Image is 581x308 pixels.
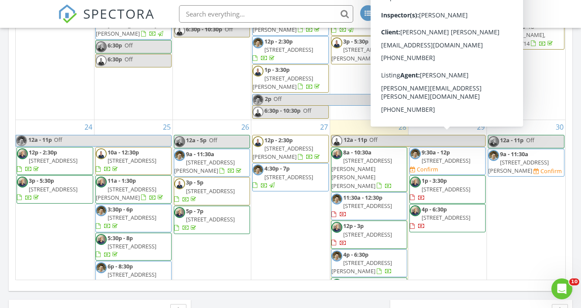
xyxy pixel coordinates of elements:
span: [STREET_ADDRESS][PERSON_NAME][PERSON_NAME][PERSON_NAME] [331,157,392,190]
a: 4p - 6:30p [STREET_ADDRESS] [409,204,486,232]
span: [STREET_ADDRESS] [108,214,156,221]
a: 8a - 10:30a [STREET_ADDRESS][PERSON_NAME][PERSON_NAME][PERSON_NAME] [331,147,407,192]
a: 3p - 5:30p [STREET_ADDRESS][PERSON_NAME] [331,36,407,64]
img: img_5377.jpg [17,177,28,187]
a: 12p - 2:30p [STREET_ADDRESS] [17,147,93,175]
a: SPECTORA [58,12,155,30]
a: 9:30a - 12p [STREET_ADDRESS] Confirm [409,147,486,175]
span: [STREET_ADDRESS] [422,157,470,164]
img: copy_of_blue_and_black_illustrative_gaming_esports_logo.jpeg [253,66,263,77]
a: 3p - 5p [STREET_ADDRESS] [174,178,235,203]
a: Go to August 24, 2025 [83,120,94,134]
a: 10a - 12:30p [STREET_ADDRESS] [95,147,172,175]
span: [STREET_ADDRESS] [422,185,470,193]
div: Confirm [540,167,562,174]
a: 12p - 2:30p [STREET_ADDRESS][PERSON_NAME] [252,135,328,163]
span: 12a - 11p [28,135,52,146]
a: 5:30p - 8p [STREET_ADDRESS] [96,234,156,258]
span: [STREET_ADDRESS] [108,157,156,164]
a: 9a - 11:30a [STREET_ADDRESS][PERSON_NAME] [488,150,549,174]
a: 3:30p - 6p [STREET_ADDRESS] [95,204,172,232]
span: 12p - 2:30p [264,136,293,144]
a: 12p - 2:30p [STREET_ADDRESS][PERSON_NAME] [253,136,321,161]
a: 9a - 11:30a [STREET_ADDRESS][PERSON_NAME] [174,150,243,174]
a: 11:30a - 12:30p [STREET_ADDRESS] [331,194,392,218]
span: 12p - 3p [343,222,364,230]
img: img_6482_1.jpg [174,150,185,161]
a: 12p - 2:30p [STREET_ADDRESS] [252,36,328,64]
a: 3p - 5:30p [STREET_ADDRESS] [17,175,93,204]
img: img_6482_1.jpg [331,251,342,261]
span: [STREET_ADDRESS][PERSON_NAME] [331,259,392,275]
img: img_5377.jpg [410,23,421,33]
a: Go to August 28, 2025 [397,120,408,134]
span: 6:30p [108,41,122,49]
a: Go to August 30, 2025 [554,120,565,134]
a: 6p - 8:30p [331,278,407,306]
span: 3:30p - 6p [108,205,133,213]
td: Go to August 29, 2025 [408,120,486,307]
a: 6p - 8:30p [STREET_ADDRESS][PERSON_NAME] [410,51,479,76]
span: 6p - 8:30p [108,262,133,270]
a: 12p - 2:30p [STREET_ADDRESS] [17,148,78,173]
a: 11a - 1:30p [STREET_ADDRESS][PERSON_NAME] [95,175,172,204]
a: 1p - 3:30p [STREET_ADDRESS] [409,175,486,204]
span: 9a - 11:30a [186,150,214,158]
span: [STREET_ADDRESS] [29,157,78,164]
span: 12a - 5p [186,136,206,144]
a: 12p - 2:30p [STREET_ADDRESS] [253,37,313,62]
span: 10 [569,278,579,285]
a: 4:30p - 7p [STREET_ADDRESS] [253,164,313,189]
a: 6p - 8:30p [331,279,392,303]
span: 1p - 3:30p [422,177,447,184]
a: 6p - 8:30p [STREET_ADDRESS][PERSON_NAME] [95,261,172,289]
span: [STREET_ADDRESS][PERSON_NAME] [331,46,392,62]
span: [STREET_ADDRESS] [264,173,313,181]
span: [STREET_ADDRESS][PERSON_NAME] [410,60,470,76]
iframe: Intercom live chat [551,278,572,299]
td: Go to August 25, 2025 [94,120,172,307]
span: [STREET_ADDRESS][PERSON_NAME] [174,158,235,174]
img: copy_of_blue_and_black_illustrative_gaming_esports_logo.jpeg [253,136,263,147]
span: 6p - 8:30p [343,279,368,287]
a: 9:30a - 12p [STREET_ADDRESS][PERSON_NAME] [253,9,321,33]
a: 1p - 3:30p [STREET_ADDRESS] [410,177,470,201]
span: [STREET_ADDRESS] [264,46,313,54]
span: 6p - 8:30p [422,51,447,59]
a: 5p - 7p [STREET_ADDRESS] [174,207,235,231]
span: [STREET_ADDRESS] [186,187,235,195]
img: img_5377.jpg [17,148,28,159]
img: img_5377.jpg [331,279,342,290]
span: Off [225,25,233,33]
img: copy_of_blue_and_black_illustrative_gaming_esports_logo.jpeg [174,25,185,36]
img: copy_of_blue_and_black_illustrative_gaming_esports_logo.jpeg [253,107,263,117]
img: copy_of_blue_and_black_illustrative_gaming_esports_logo.jpeg [331,135,342,146]
img: img_6482_1.jpg [96,205,107,216]
img: img_6482_1.jpg [96,262,107,273]
span: [STREET_ADDRESS][PERSON_NAME] [253,144,313,161]
span: 9:30a - 12p [422,148,450,156]
span: 4p - 6:30p [343,251,368,258]
span: 12p - 2:30p [29,148,57,156]
span: [STREET_ADDRESS][PERSON_NAME] [253,17,313,33]
img: img_5377.jpg [410,51,421,62]
span: Off [125,41,133,49]
a: 8a - 10:30a [STREET_ADDRESS][PERSON_NAME][PERSON_NAME][PERSON_NAME] [331,148,392,190]
a: 9a - 11:30a [STREET_ADDRESS][PERSON_NAME] [174,149,250,177]
a: 12p - 4:30p [STREET_ADDRESS] [409,21,486,50]
a: 3p - 5p [STREET_ADDRESS] [174,177,250,205]
img: img_6482_1.jpg [331,194,342,204]
span: 4p - 6:30p [422,205,447,213]
img: The Best Home Inspection Software - Spectora [58,4,77,23]
a: 3:30p - 6p [STREET_ADDRESS] [96,205,156,230]
span: [STREET_ADDRESS] [422,214,470,221]
a: Go to August 27, 2025 [318,120,330,134]
img: img_5377.jpg [488,136,499,147]
span: 3p - 5:30p [343,37,368,45]
span: 3p - 5p [186,178,203,186]
a: 5:30p - 8p [STREET_ADDRESS] [95,233,172,261]
img: copy_of_blue_and_black_illustrative_gaming_esports_logo.jpeg [174,178,185,189]
img: img_5377.jpg [331,222,342,233]
span: Off [209,136,217,144]
span: Off [54,136,62,144]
